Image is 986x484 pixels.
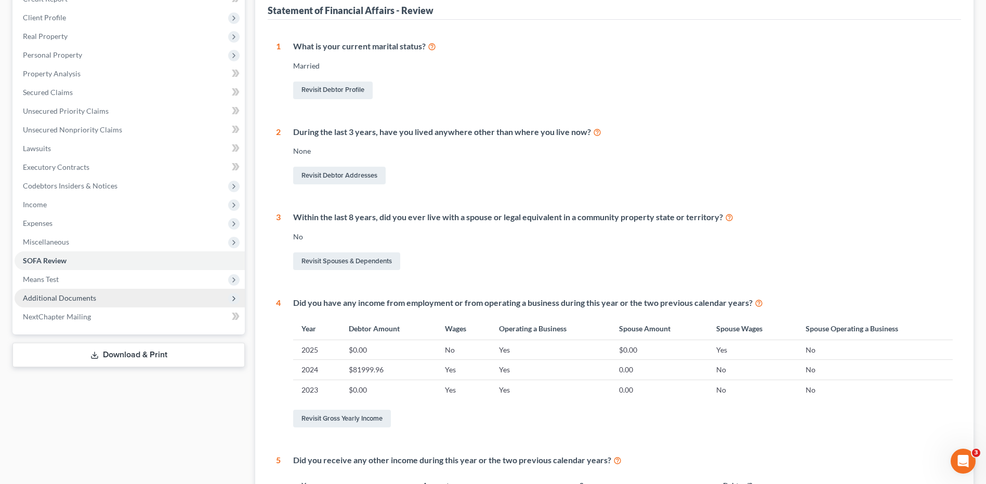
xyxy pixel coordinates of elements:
[797,317,953,340] th: Spouse Operating a Business
[23,293,96,302] span: Additional Documents
[23,32,68,41] span: Real Property
[276,41,281,101] div: 1
[437,360,491,380] td: Yes
[797,360,953,380] td: No
[276,211,281,272] div: 3
[23,69,81,78] span: Property Analysis
[293,211,953,223] div: Within the last 8 years, did you ever live with a spouse or legal equivalent in a community prope...
[340,380,437,399] td: $0.00
[276,126,281,187] div: 2
[15,120,245,139] a: Unsecured Nonpriority Claims
[23,88,73,97] span: Secured Claims
[15,307,245,326] a: NextChapter Mailing
[797,380,953,399] td: No
[23,237,69,246] span: Miscellaneous
[708,340,797,360] td: Yes
[293,317,340,340] th: Year
[23,144,51,153] span: Lawsuits
[293,41,953,52] div: What is your current marital status?
[293,454,953,466] div: Did you receive any other income during this year or the two previous calendar years?
[611,317,708,340] th: Spouse Amount
[293,82,373,99] a: Revisit Debtor Profile
[23,200,47,209] span: Income
[293,360,340,380] td: 2024
[23,256,67,265] span: SOFA Review
[340,340,437,360] td: $0.00
[972,449,980,457] span: 3
[293,410,391,427] a: Revisit Gross Yearly Income
[293,340,340,360] td: 2025
[23,125,122,134] span: Unsecured Nonpriority Claims
[23,219,52,227] span: Expenses
[293,232,953,242] div: No
[23,50,82,59] span: Personal Property
[23,312,91,321] span: NextChapter Mailing
[491,380,611,399] td: Yes
[276,297,281,429] div: 4
[293,146,953,156] div: None
[797,340,953,360] td: No
[293,252,400,270] a: Revisit Spouses & Dependents
[611,380,708,399] td: 0.00
[15,251,245,270] a: SOFA Review
[293,126,953,138] div: During the last 3 years, have you lived anywhere other than where you live now?
[437,380,491,399] td: Yes
[491,360,611,380] td: Yes
[491,340,611,360] td: Yes
[293,167,386,184] a: Revisit Debtor Addresses
[611,340,708,360] td: $0.00
[12,343,245,367] a: Download & Print
[437,340,491,360] td: No
[15,158,245,177] a: Executory Contracts
[708,380,797,399] td: No
[340,360,437,380] td: $81999.96
[23,13,66,22] span: Client Profile
[951,449,976,474] iframe: Intercom live chat
[23,106,109,115] span: Unsecured Priority Claims
[340,317,437,340] th: Debtor Amount
[708,317,797,340] th: Spouse Wages
[293,297,953,309] div: Did you have any income from employment or from operating a business during this year or the two ...
[268,4,433,17] div: Statement of Financial Affairs - Review
[15,83,245,102] a: Secured Claims
[708,360,797,380] td: No
[491,317,611,340] th: Operating a Business
[15,64,245,83] a: Property Analysis
[293,380,340,399] td: 2023
[15,102,245,120] a: Unsecured Priority Claims
[611,360,708,380] td: 0.00
[23,181,117,190] span: Codebtors Insiders & Notices
[293,61,953,71] div: Married
[15,139,245,158] a: Lawsuits
[23,163,89,171] span: Executory Contracts
[23,275,59,284] span: Means Test
[437,317,491,340] th: Wages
